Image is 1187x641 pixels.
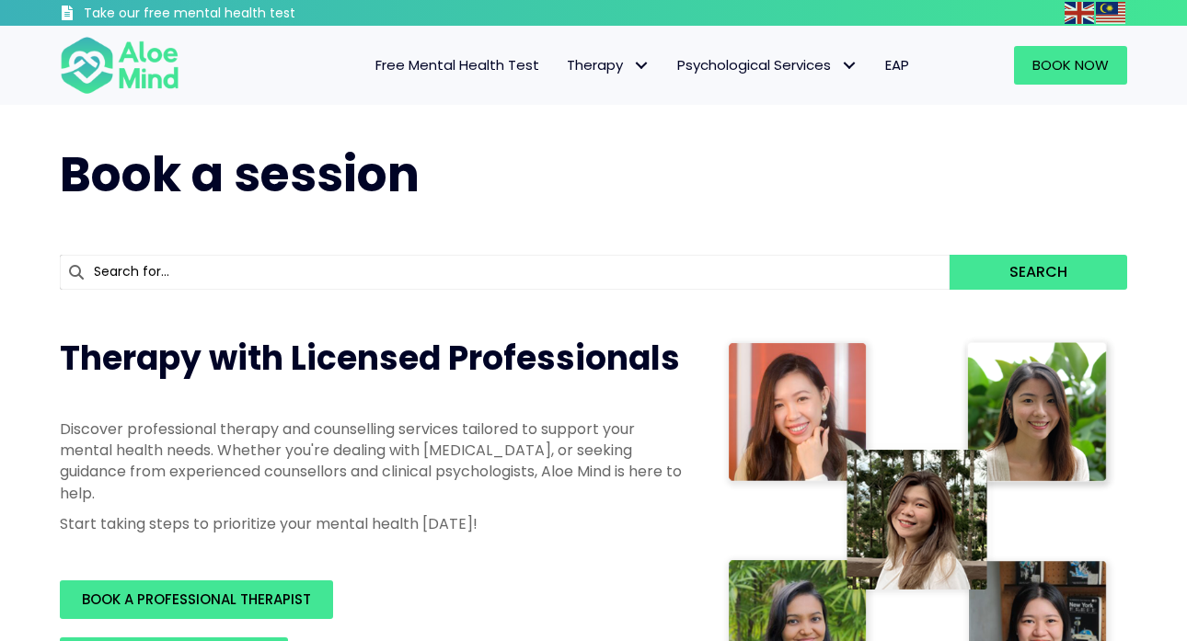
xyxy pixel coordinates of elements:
p: Start taking steps to prioritize your mental health [DATE]! [60,513,686,534]
img: ms [1096,2,1125,24]
span: Book Now [1032,55,1109,74]
a: TherapyTherapy: submenu [553,46,663,85]
span: Free Mental Health Test [375,55,539,74]
span: Book a session [60,141,420,208]
a: EAP [871,46,923,85]
button: Search [950,255,1127,290]
img: Aloe mind Logo [60,35,179,96]
a: Free Mental Health Test [362,46,553,85]
span: Therapy: submenu [628,52,654,79]
h3: Take our free mental health test [84,5,394,23]
input: Search for... [60,255,950,290]
img: en [1065,2,1094,24]
a: Psychological ServicesPsychological Services: submenu [663,46,871,85]
a: Malay [1096,2,1127,23]
span: Psychological Services: submenu [836,52,862,79]
span: Therapy with Licensed Professionals [60,335,680,382]
span: Therapy [567,55,650,74]
a: English [1065,2,1096,23]
span: Psychological Services [677,55,858,74]
span: EAP [885,55,909,74]
a: Take our free mental health test [60,5,394,26]
p: Discover professional therapy and counselling services tailored to support your mental health nee... [60,418,686,504]
a: BOOK A PROFESSIONAL THERAPIST [60,580,333,619]
nav: Menu [203,46,923,85]
a: Book Now [1014,46,1127,85]
span: BOOK A PROFESSIONAL THERAPIST [82,589,311,609]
